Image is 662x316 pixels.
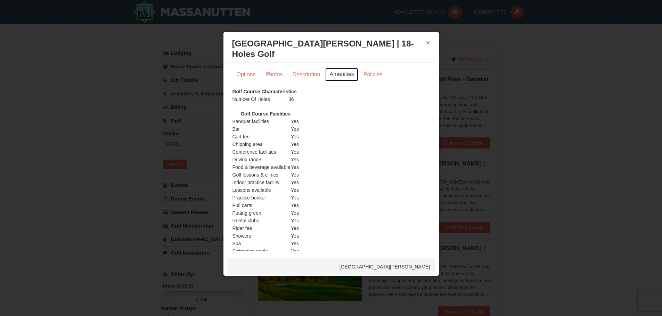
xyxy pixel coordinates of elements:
[291,202,299,209] td: Yes
[291,224,299,232] td: Yes
[232,148,291,156] td: Conference facilities
[291,140,299,148] td: Yes
[232,163,291,171] td: Food & beverage available
[261,68,287,81] a: Photos
[232,110,299,118] th: Golf Course Facilities
[291,217,299,224] td: Yes
[325,68,358,81] a: Amenities
[232,240,291,247] td: Spa
[291,232,299,240] td: Yes
[288,95,297,103] td: 36
[227,258,435,275] div: [GEOGRAPHIC_DATA][PERSON_NAME]
[291,118,299,125] td: Yes
[232,232,291,240] td: Showers
[288,68,325,81] a: Description
[232,179,291,186] td: Indoor practice facility
[232,140,291,148] td: Chipping area
[291,186,299,194] td: Yes
[291,163,299,171] td: Yes
[291,156,299,163] td: Yes
[232,88,297,95] th: Golf Course Characteristics
[232,39,430,59] h3: [GEOGRAPHIC_DATA][PERSON_NAME] | 18-Holes Golf
[232,194,291,202] td: Practice bunker
[291,209,299,217] td: Yes
[291,125,299,133] td: Yes
[232,133,291,140] td: Cart fee
[232,125,291,133] td: Bar
[232,186,291,194] td: Lessons available
[359,68,387,81] a: Policies
[291,194,299,202] td: Yes
[232,156,291,163] td: Driving range
[291,179,299,186] td: Yes
[232,209,291,217] td: Putting green
[232,118,291,125] td: Banquet facilities
[232,217,291,224] td: Rental clubs
[232,95,288,103] td: Number Of Holes
[291,247,299,255] td: Yes
[232,202,291,209] td: Pull carts
[291,148,299,156] td: Yes
[232,68,260,81] a: Options
[232,224,291,232] td: Rider fee
[232,247,291,255] td: Swimming pools
[426,39,430,46] button: ×
[291,133,299,140] td: Yes
[291,240,299,247] td: Yes
[291,171,299,179] td: Yes
[232,171,291,179] td: Golf lessons & clinics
